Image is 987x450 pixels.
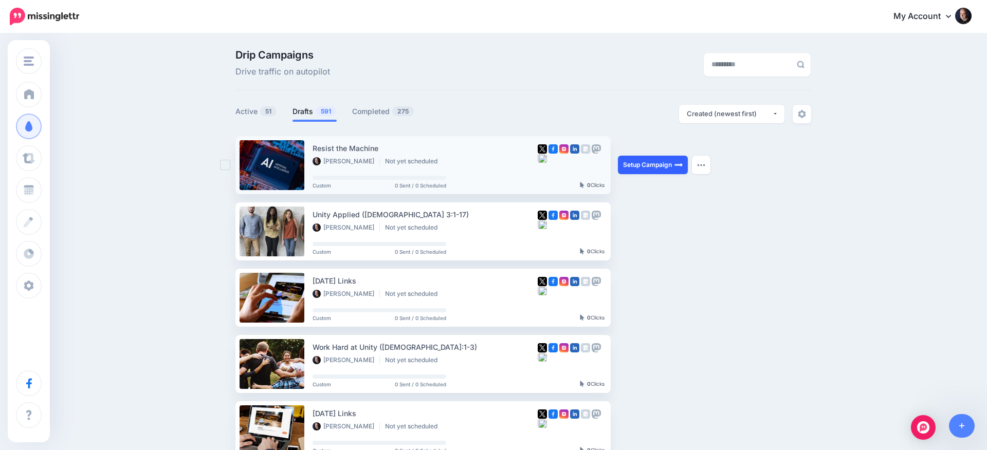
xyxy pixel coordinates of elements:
[235,105,277,118] a: Active51
[293,105,337,118] a: Drafts591
[592,211,601,220] img: mastodon-grey-square.png
[674,161,683,169] img: arrow-long-right-white.png
[592,144,601,154] img: mastodon-grey-square.png
[352,105,414,118] a: Completed275
[313,315,331,321] span: Custom
[580,314,584,321] img: pointer-grey-darker.png
[581,144,590,154] img: google_business-grey-square.png
[798,110,806,118] img: settings-grey.png
[581,343,590,352] img: google_business-grey-square.png
[580,381,584,387] img: pointer-grey-darker.png
[580,381,605,387] div: Clicks
[538,409,547,419] img: twitter-square.png
[697,163,705,166] img: dots.png
[559,211,569,220] img: instagram-square.png
[559,277,569,286] img: instagram-square.png
[587,182,591,188] b: 0
[580,182,584,188] img: pointer-grey-darker.png
[592,409,601,419] img: mastodon-grey-square.png
[313,209,538,220] div: Unity Applied ([DEMOGRAPHIC_DATA] 3:1-17)
[592,343,601,352] img: mastodon-grey-square.png
[580,315,605,321] div: Clicks
[549,144,558,154] img: facebook-square.png
[580,182,605,189] div: Clicks
[587,381,591,387] b: 0
[538,154,547,163] img: bluesky-grey-square.png
[559,409,569,419] img: instagram-square.png
[313,183,331,188] span: Custom
[538,286,547,295] img: bluesky-grey-square.png
[549,277,558,286] img: facebook-square.png
[538,277,547,286] img: twitter-square.png
[687,109,772,119] div: Created (newest first)
[679,105,784,123] button: Created (newest first)
[395,249,446,254] span: 0 Sent / 0 Scheduled
[580,248,584,254] img: pointer-grey-darker.png
[10,8,79,25] img: Missinglettr
[549,343,558,352] img: facebook-square.png
[260,106,277,116] span: 51
[911,415,936,440] div: Open Intercom Messenger
[883,4,972,29] a: My Account
[592,277,601,286] img: mastodon-grey-square.png
[581,211,590,220] img: google_business-grey-square.png
[538,144,547,154] img: twitter-square.png
[538,211,547,220] img: twitter-square.png
[24,57,34,66] img: menu.png
[797,61,805,68] img: search-grey-6.png
[395,382,446,387] span: 0 Sent / 0 Scheduled
[313,249,331,254] span: Custom
[385,223,443,232] li: Not yet scheduled
[313,356,380,364] li: [PERSON_NAME]
[559,144,569,154] img: instagram-square.png
[538,352,547,362] img: bluesky-grey-square.png
[316,106,336,116] span: 591
[395,183,446,188] span: 0 Sent / 0 Scheduled
[395,315,446,321] span: 0 Sent / 0 Scheduled
[385,290,443,298] li: Not yet scheduled
[313,223,380,232] li: [PERSON_NAME]
[235,65,330,79] span: Drive traffic on autopilot
[538,419,547,428] img: bluesky-grey-square.png
[538,343,547,352] img: twitter-square.png
[313,422,380,430] li: [PERSON_NAME]
[549,409,558,419] img: facebook-square.png
[580,249,605,255] div: Clicks
[559,343,569,352] img: instagram-square.png
[385,422,443,430] li: Not yet scheduled
[581,277,590,286] img: google_business-grey-square.png
[313,275,538,287] div: [DATE] Links
[570,211,579,220] img: linkedin-square.png
[313,341,538,353] div: Work Hard at Unity ([DEMOGRAPHIC_DATA]:1-3)
[313,157,380,165] li: [PERSON_NAME]
[235,50,330,60] span: Drip Campaigns
[570,343,579,352] img: linkedin-square.png
[581,409,590,419] img: google_business-grey-square.png
[313,382,331,387] span: Custom
[313,407,538,419] div: [DATE] Links
[385,356,443,364] li: Not yet scheduled
[549,211,558,220] img: facebook-square.png
[570,277,579,286] img: linkedin-square.png
[538,220,547,229] img: bluesky-grey-square.png
[392,106,414,116] span: 275
[313,290,380,298] li: [PERSON_NAME]
[587,314,591,321] b: 0
[587,248,591,254] b: 0
[618,156,688,174] a: Setup Campaign
[313,142,538,154] div: Resist the Machine
[570,409,579,419] img: linkedin-square.png
[570,144,579,154] img: linkedin-square.png
[385,157,443,165] li: Not yet scheduled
